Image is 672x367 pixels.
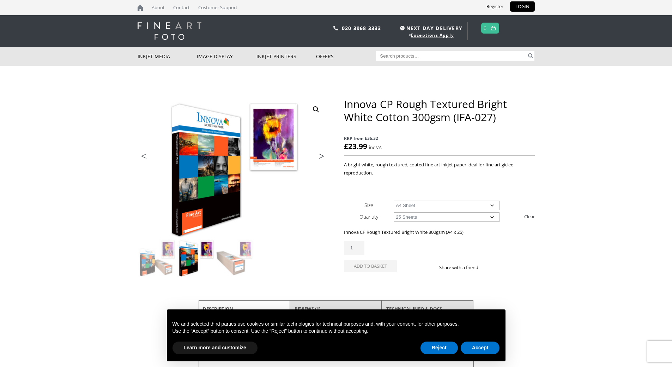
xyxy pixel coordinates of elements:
[439,264,487,272] p: Share with a friend
[342,25,381,31] a: 020 3968 3333
[256,47,316,66] a: Inkjet Printers
[495,265,501,270] img: twitter sharing button
[138,22,201,40] img: logo-white.svg
[316,47,376,66] a: Offers
[386,302,442,315] a: TECHNICAL INFO & DOCS
[510,1,535,12] a: LOGIN
[197,47,256,66] a: Image Display
[364,202,373,208] label: Size
[333,26,338,30] img: phone.svg
[177,239,215,277] img: Innova CP Rough Textured Bright White Cotton 300gsm (IFA-027) - Image 2
[344,141,348,151] span: £
[344,97,534,124] h1: Innova CP Rough Textured Bright White Cotton 300gsm (IFA-027)
[344,161,534,177] p: A bright white, rough textured, coated fine art inkjet paper ideal for fine art giclee reproduction.
[172,321,500,328] p: We and selected third parties use cookies or similar technologies for technical purposes and, wit...
[203,302,233,315] a: Description
[491,26,496,30] img: basket.svg
[461,342,500,354] button: Accept
[411,32,454,38] a: Exceptions Apply
[376,51,527,61] input: Search products…
[487,265,492,270] img: facebook sharing button
[420,342,458,354] button: Reject
[161,304,511,367] div: Notice
[524,211,535,222] a: Clear options
[527,51,535,61] button: Search
[344,228,534,236] p: Innova CP Rough Textured Bright White 300gsm (A4 x 25)
[481,1,509,12] a: Register
[310,103,322,116] a: View full-screen image gallery
[344,134,534,142] span: RRP from £36.32
[359,213,378,220] label: Quantity
[216,239,254,277] img: Innova CP Rough Textured Bright White Cotton 300gsm (IFA-027) - Image 3
[344,260,397,272] button: Add to basket
[344,141,367,151] bdi: 23.99
[400,26,405,30] img: time.svg
[295,302,320,315] a: Reviews (1)
[344,241,364,255] input: Product quantity
[138,239,176,277] img: Innova CP Rough Textured Bright White Cotton 300gsm (IFA-027)
[484,23,487,33] a: 0
[138,47,197,66] a: Inkjet Media
[398,24,462,32] span: NEXT DAY DELIVERY
[172,342,258,354] button: Learn more and customize
[504,265,509,270] img: email sharing button
[172,328,500,335] p: Use the “Accept” button to consent. Use the “Reject” button to continue without accepting.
